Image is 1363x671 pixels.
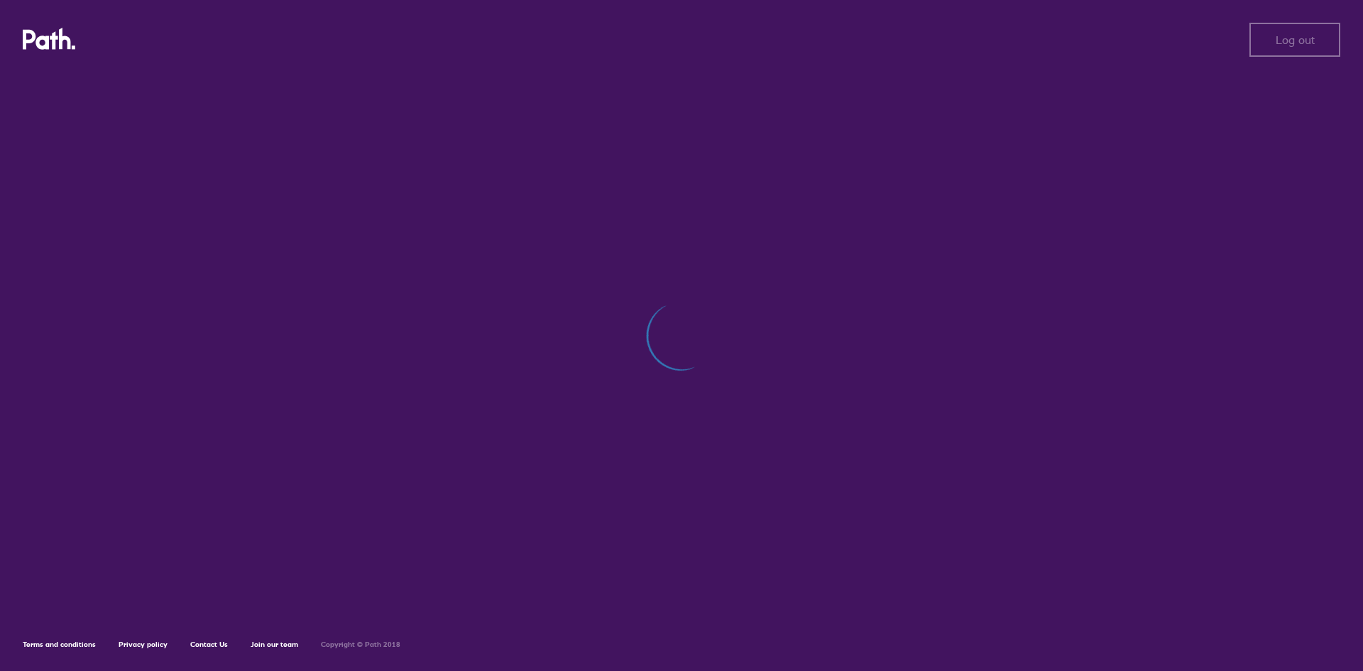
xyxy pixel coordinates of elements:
a: Privacy policy [119,640,168,649]
a: Join our team [251,640,298,649]
span: Log out [1276,33,1315,46]
a: Terms and conditions [23,640,96,649]
h6: Copyright © Path 2018 [321,640,400,649]
a: Contact Us [190,640,228,649]
button: Log out [1249,23,1340,57]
